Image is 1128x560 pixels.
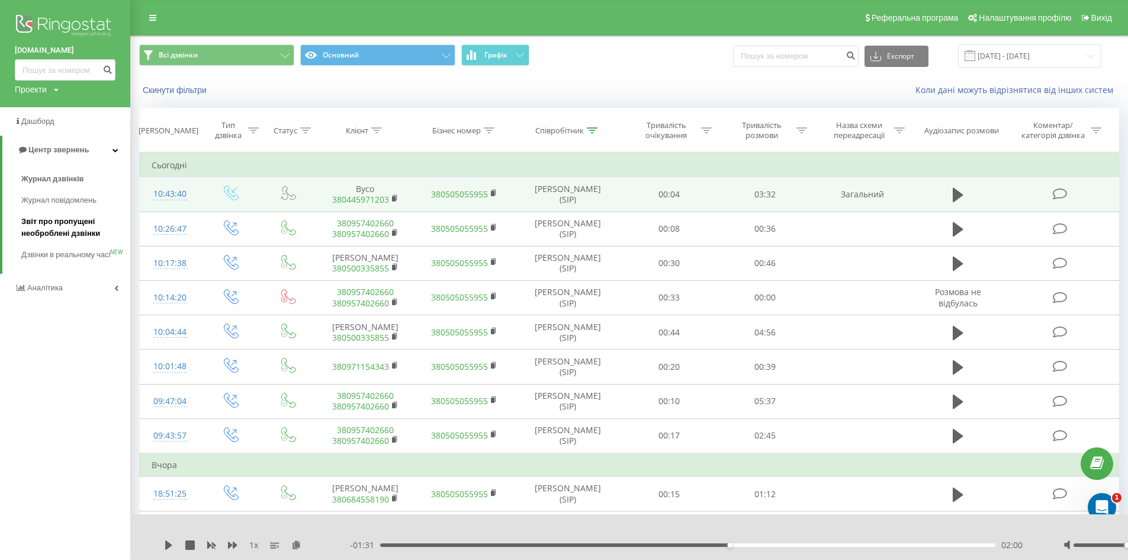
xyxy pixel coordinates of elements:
[21,194,97,206] span: Журнал повідомлень
[21,168,130,190] a: Журнал дзвінків
[332,228,389,239] a: 380957402660
[332,494,389,505] a: 380684558190
[2,136,130,164] a: Центр звернень
[274,126,297,136] div: Статус
[21,244,130,265] a: Дзвінки в реальному часіNEW
[514,511,621,546] td: [PERSON_NAME] (SIP)
[332,332,389,343] a: 380500335855
[28,145,89,154] span: Центр звернень
[730,120,793,140] div: Тривалість розмови
[21,173,84,185] span: Журнал дзвінків
[621,212,716,246] td: 00:08
[717,280,812,315] td: 00:00
[159,50,198,60] span: Всі дзвінки
[249,539,258,551] span: 1 x
[621,315,716,350] td: 00:44
[211,120,245,140] div: Тип дзвінка
[346,126,368,136] div: Клієнт
[332,263,389,274] a: 380500335855
[140,153,1119,177] td: Сьогодні
[316,177,415,212] td: Вусо
[15,44,115,56] a: [DOMAIN_NAME]
[621,477,716,511] td: 00:15
[337,424,394,436] a: 380957402660
[717,350,812,384] td: 00:39
[1001,539,1023,551] span: 02:00
[337,390,394,401] a: 380957402660
[431,257,488,268] a: 380505055955
[432,126,481,136] div: Бізнес номер
[21,117,54,126] span: Дашборд
[431,292,488,303] a: 380505055955
[717,384,812,418] td: 05:37
[979,13,1071,23] span: Налаштування профілю
[21,190,130,211] a: Журнал повідомлень
[15,84,47,95] div: Проекти
[514,315,621,350] td: [PERSON_NAME] (SIP)
[621,350,716,384] td: 00:20
[621,246,716,280] td: 00:30
[621,418,716,453] td: 00:17
[152,482,189,505] div: 18:51:25
[332,297,389,309] a: 380957402660
[337,286,394,297] a: 380957402660
[924,126,999,136] div: Аудіозапис розмови
[152,183,189,206] div: 10:43:40
[152,217,189,241] div: 10:26:47
[484,51,507,59] span: Графік
[139,44,294,66] button: Всі дзвінки
[621,384,716,418] td: 00:10
[727,543,732,548] div: Accessibility label
[316,315,415,350] td: [PERSON_NAME]
[152,390,189,413] div: 09:47:04
[717,418,812,453] td: 02:45
[431,488,488,500] a: 380505055955
[139,85,213,95] button: Скинути фільтри
[514,246,621,280] td: [PERSON_NAME] (SIP)
[152,252,189,275] div: 10:17:38
[316,477,415,511] td: [PERSON_NAME]
[872,13,959,23] span: Реферальна програма
[139,126,198,136] div: [PERSON_NAME]
[27,283,63,292] span: Аналiтика
[717,212,812,246] td: 00:36
[15,12,115,41] img: Ringostat logo
[717,315,812,350] td: 04:56
[915,84,1119,95] a: Коли дані можуть відрізнятися вiд інших систем
[300,44,455,66] button: Основний
[431,327,488,338] a: 380505055955
[332,194,389,205] a: 380445971203
[1018,120,1088,140] div: Коментар/категорія дзвінка
[717,246,812,280] td: 00:46
[621,177,716,212] td: 00:04
[461,44,529,66] button: Графік
[316,246,415,280] td: [PERSON_NAME]
[717,511,812,546] td: 00:59
[621,280,716,315] td: 00:33
[717,477,812,511] td: 01:12
[621,511,716,546] td: 00:13
[514,212,621,246] td: [PERSON_NAME] (SIP)
[152,355,189,378] div: 10:01:48
[514,477,621,511] td: [PERSON_NAME] (SIP)
[865,46,928,67] button: Експорт
[1088,493,1116,521] iframe: Intercom live chat
[431,223,488,234] a: 380505055955
[332,361,389,372] a: 380971154343
[635,120,698,140] div: Тривалість очікування
[431,430,488,441] a: 380505055955
[431,361,488,372] a: 380505055955
[21,211,130,244] a: Звіт про пропущені необроблені дзвінки
[332,401,389,412] a: 380957402660
[828,120,891,140] div: Назва схеми переадресації
[1091,13,1112,23] span: Вихід
[21,216,124,239] span: Звіт про пропущені необроблені дзвінки
[350,539,380,551] span: - 01:31
[717,177,812,212] td: 03:32
[514,177,621,212] td: [PERSON_NAME] (SIP)
[812,177,912,212] td: Загальний
[15,59,115,81] input: Пошук за номером
[1112,493,1121,503] span: 1
[514,384,621,418] td: [PERSON_NAME] (SIP)
[431,395,488,407] a: 380505055955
